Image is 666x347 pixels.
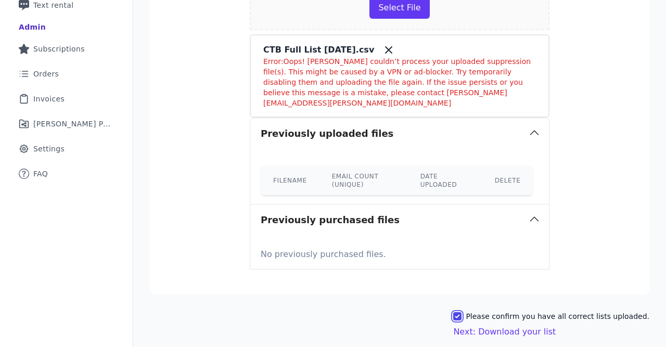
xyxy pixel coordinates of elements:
[33,169,48,179] span: FAQ
[408,166,482,195] th: Date uploaded
[261,213,400,227] h3: Previously purchased files
[33,94,65,104] span: Invoices
[482,166,533,195] th: Delete
[33,44,85,54] span: Subscriptions
[263,44,374,56] p: CTB Full List [DATE].csv
[453,326,556,338] button: Next: Download your list
[466,311,649,322] label: Please confirm you have all correct lists uploaded.
[8,62,124,85] a: Orders
[261,244,539,261] p: No previously purchased files.
[8,112,124,135] a: [PERSON_NAME] Performance
[8,162,124,185] a: FAQ
[250,118,549,149] button: Previously uploaded files
[8,87,124,110] a: Invoices
[261,126,393,141] h3: Previously uploaded files
[19,22,46,32] div: Admin
[33,119,112,129] span: [PERSON_NAME] Performance
[261,166,319,195] th: Filename
[250,204,549,236] button: Previously purchased files
[319,166,408,195] th: Email count (unique)
[263,56,536,108] p: Error: Oops! [PERSON_NAME] couldn’t process your uploaded suppression file(s). This might be caus...
[33,144,65,154] span: Settings
[8,37,124,60] a: Subscriptions
[33,69,59,79] span: Orders
[8,137,124,160] a: Settings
